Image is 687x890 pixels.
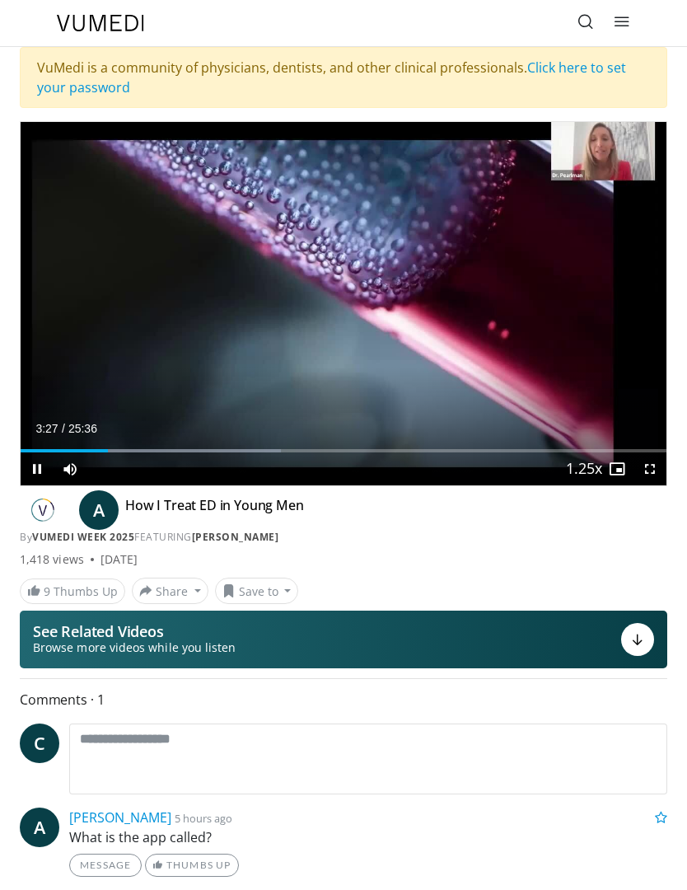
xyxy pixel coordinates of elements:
[69,808,171,827] a: [PERSON_NAME]
[20,497,66,523] img: Vumedi Week 2025
[44,583,50,599] span: 9
[33,623,236,639] p: See Related Videos
[20,724,59,763] a: C
[633,452,666,485] button: Fullscreen
[20,47,667,108] div: VuMedi is a community of physicians, dentists, and other clinical professionals.
[69,854,142,877] a: Message
[33,639,236,656] span: Browse more videos while you listen
[21,452,54,485] button: Pause
[20,611,667,668] button: See Related Videos Browse more videos while you listen
[568,452,601,485] button: Playback Rate
[20,689,667,710] span: Comments 1
[601,452,633,485] button: Enable picture-in-picture mode
[21,122,666,485] video-js: Video Player
[68,422,97,435] span: 25:36
[21,449,666,452] div: Progress Bar
[32,530,134,544] a: Vumedi Week 2025
[57,15,144,31] img: VuMedi Logo
[100,551,138,568] div: [DATE]
[145,854,238,877] a: Thumbs Up
[20,551,84,568] span: 1,418 views
[20,578,125,604] a: 9 Thumbs Up
[192,530,279,544] a: [PERSON_NAME]
[125,497,304,523] h4: How I Treat ED in Young Men
[69,827,667,847] p: What is the app called?
[215,578,299,604] button: Save to
[20,808,59,847] a: A
[62,422,65,435] span: /
[54,452,86,485] button: Mute
[132,578,208,604] button: Share
[35,422,58,435] span: 3:27
[79,490,119,530] a: A
[20,530,667,545] div: By FEATURING
[175,811,232,826] small: 5 hours ago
